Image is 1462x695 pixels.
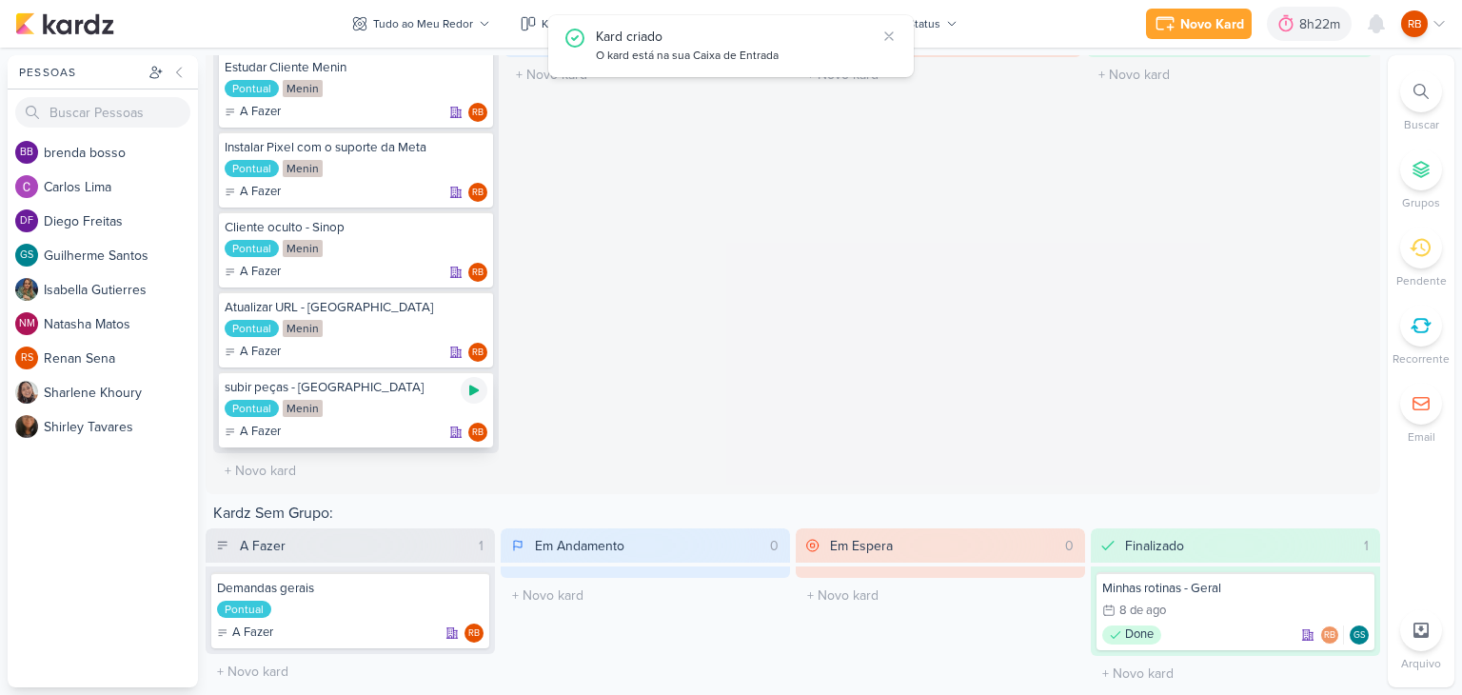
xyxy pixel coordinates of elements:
div: Pontual [225,80,279,97]
button: Novo Kard [1146,9,1252,39]
p: GS [20,250,33,261]
div: Minhas rotinas - Geral [1102,580,1369,597]
input: + Novo kard [800,61,1077,89]
div: Kardz Sem Grupo: [206,502,1380,528]
div: O kard está na sua Caixa de Entrada [596,47,876,66]
div: 1 [471,536,491,556]
div: Responsável: Rogerio Bispo [468,263,487,282]
div: Pontual [225,160,279,177]
div: Rogerio Bispo [468,423,487,442]
p: RB [472,189,484,198]
div: Demandas gerais [217,580,484,597]
p: Arquivo [1401,655,1441,672]
div: Finalizado [1125,536,1184,556]
div: Responsável: Rogerio Bispo [468,423,487,442]
p: RB [468,629,480,639]
div: Ligar relógio [461,377,487,404]
div: Natasha Matos [15,312,38,335]
div: C a r l o s L i m a [44,177,198,197]
div: 0 [1057,536,1081,556]
div: brenda bosso [15,141,38,164]
div: Pontual [225,400,279,417]
p: RB [472,268,484,278]
div: D i e g o F r e i t a s [44,211,198,231]
p: Done [1125,625,1154,645]
p: Buscar [1404,116,1439,133]
div: Diego Freitas [15,209,38,232]
p: A Fazer [240,183,281,202]
div: Menin [283,240,323,257]
img: kardz.app [15,12,114,35]
div: A Fazer [225,423,281,442]
div: 0 [762,536,786,556]
div: Kard criado [596,27,876,47]
input: + Novo kard [1091,61,1369,89]
img: Sharlene Khoury [15,381,38,404]
p: A Fazer [232,624,273,643]
div: A Fazer [225,183,281,202]
p: bb [20,148,33,158]
div: Responsável: Guilherme Santos [1350,625,1369,645]
div: Cliente oculto - Sinop [225,219,487,236]
div: I s a b e l l a G u t i e r r e s [44,280,198,300]
div: A Fazer [217,624,273,643]
div: Guilherme Santos [15,244,38,267]
input: + Novo kard [504,582,786,609]
input: + Novo kard [1095,660,1376,687]
input: + Novo kard [800,582,1081,609]
div: Guilherme Santos [1350,625,1369,645]
div: Pontual [225,240,279,257]
div: Instalar Pixel com o suporte da Meta [225,139,487,156]
div: S h a r l e n e K h o u r y [44,383,198,403]
div: Responsável: Rogerio Bispo [468,183,487,202]
p: RB [472,109,484,118]
div: Em Andamento [535,536,624,556]
div: Responsável: Rogerio Bispo [464,624,484,643]
p: GS [1353,631,1366,641]
p: A Fazer [240,423,281,442]
p: A Fazer [240,263,281,282]
div: Done [1102,625,1161,645]
p: RS [21,353,33,364]
p: Pendente [1396,272,1447,289]
div: Rogerio Bispo [468,343,487,362]
p: RB [472,428,484,438]
div: Menin [283,80,323,97]
div: Menin [283,160,323,177]
div: Menin [283,400,323,417]
div: b r e n d a b o s s o [44,143,198,163]
div: A Fazer [225,343,281,362]
div: Responsável: Rogerio Bispo [468,343,487,362]
p: Email [1408,428,1435,446]
div: R e n a n S e n a [44,348,198,368]
div: A Fazer [240,536,286,556]
div: Estudar Cliente Menin [225,59,487,76]
p: Grupos [1402,194,1440,211]
div: Em Espera [830,536,893,556]
div: Novo Kard [1180,14,1244,34]
img: Shirley Tavares [15,415,38,438]
div: 1 [1356,536,1376,556]
p: NM [19,319,35,329]
div: Rogerio Bispo [464,624,484,643]
div: A Fazer [225,103,281,122]
img: Carlos Lima [15,175,38,198]
div: N a t a s h a M a t o s [44,314,198,334]
p: A Fazer [240,103,281,122]
p: Recorrente [1393,350,1450,367]
div: Rogerio Bispo [468,103,487,122]
div: 8 de ago [1119,605,1166,617]
div: A Fazer [225,263,281,282]
div: S h i r l e y T a v a r e s [44,417,198,437]
p: DF [20,216,33,227]
div: subir peças - Verona [225,379,487,396]
div: Rogerio Bispo [468,183,487,202]
p: A Fazer [240,343,281,362]
img: Isabella Gutierres [15,278,38,301]
input: Buscar Pessoas [15,97,190,128]
div: Colaboradores: Rogerio Bispo [1320,625,1344,645]
div: Rogerio Bispo [1320,625,1339,645]
p: RB [1408,15,1422,32]
input: + Novo kard [508,61,786,89]
li: Ctrl + F [1388,70,1454,133]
